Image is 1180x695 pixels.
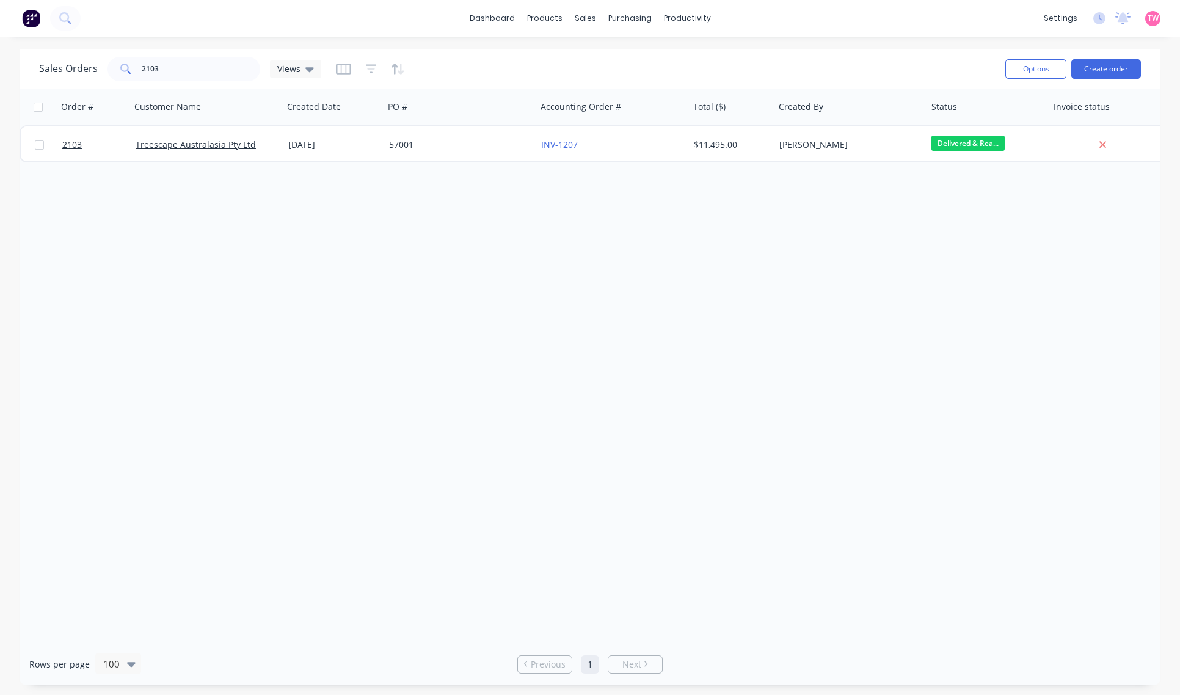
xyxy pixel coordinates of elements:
a: Treescape Australasia Pty Ltd [136,139,256,150]
a: INV-1207 [541,139,578,150]
span: Views [277,62,300,75]
input: Search... [142,57,261,81]
div: purchasing [602,9,658,27]
div: Invoice status [1054,101,1110,113]
a: Previous page [518,658,572,671]
a: 2103 [62,126,136,163]
div: Created Date [287,101,341,113]
a: Next page [608,658,662,671]
div: Created By [779,101,823,113]
img: Factory [22,9,40,27]
a: Page 1 is your current page [581,655,599,674]
span: 2103 [62,139,82,151]
div: settings [1038,9,1083,27]
div: Customer Name [134,101,201,113]
span: Rows per page [29,658,90,671]
div: productivity [658,9,717,27]
span: Delivered & Rea... [931,136,1005,151]
span: Next [622,658,641,671]
div: products [521,9,569,27]
button: Options [1005,59,1066,79]
span: TW [1148,13,1159,24]
div: [PERSON_NAME] [779,139,915,151]
div: $11,495.00 [694,139,766,151]
div: Total ($) [693,101,726,113]
ul: Pagination [512,655,668,674]
div: Order # [61,101,93,113]
span: Previous [531,658,566,671]
div: Status [931,101,957,113]
div: sales [569,9,602,27]
div: PO # [388,101,407,113]
h1: Sales Orders [39,63,98,75]
div: [DATE] [288,139,379,151]
div: 57001 [389,139,525,151]
div: Accounting Order # [541,101,621,113]
button: Create order [1071,59,1141,79]
a: dashboard [464,9,521,27]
